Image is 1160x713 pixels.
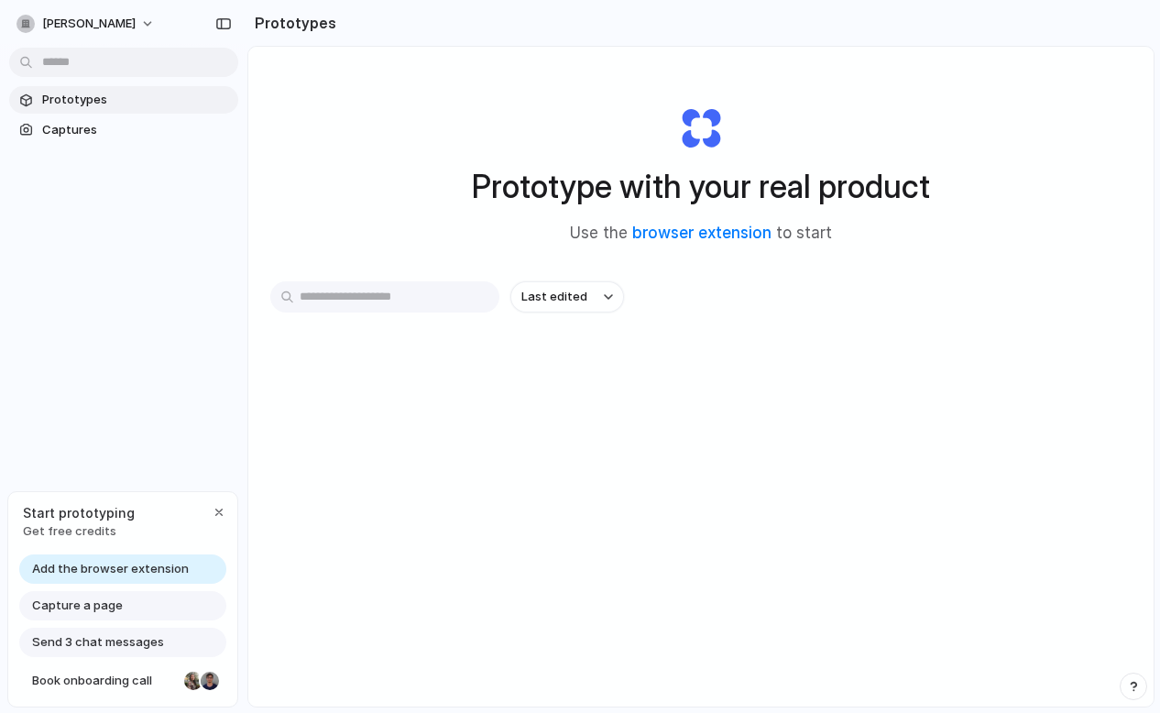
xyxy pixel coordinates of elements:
[42,91,231,109] span: Prototypes
[19,554,226,584] a: Add the browser extension
[9,116,238,144] a: Captures
[32,633,164,652] span: Send 3 chat messages
[472,162,930,211] h1: Prototype with your real product
[42,15,136,33] span: [PERSON_NAME]
[632,224,772,242] a: browser extension
[32,560,189,578] span: Add the browser extension
[32,672,177,690] span: Book onboarding call
[42,121,231,139] span: Captures
[32,597,123,615] span: Capture a page
[23,522,135,541] span: Get free credits
[23,503,135,522] span: Start prototyping
[199,670,221,692] div: Christian Iacullo
[247,12,336,34] h2: Prototypes
[521,288,587,306] span: Last edited
[570,222,832,246] span: Use the to start
[182,670,204,692] div: Nicole Kubica
[19,666,226,696] a: Book onboarding call
[510,281,624,313] button: Last edited
[9,9,164,38] button: [PERSON_NAME]
[9,86,238,114] a: Prototypes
